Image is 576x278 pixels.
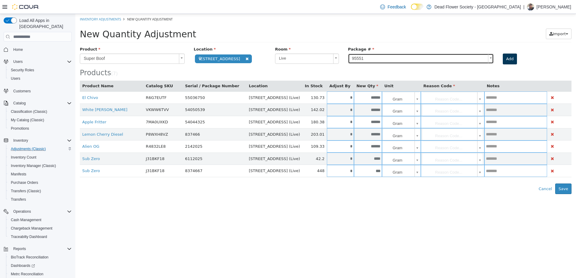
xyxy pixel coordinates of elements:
[8,66,72,74] span: Security Roles
[6,178,74,187] button: Purchase Orders
[11,226,52,231] span: Chargeback Management
[527,3,534,11] div: Justin Jeffers
[13,246,26,251] span: Reports
[8,162,72,169] span: Inventory Manager (Classic)
[1,136,74,145] button: Inventory
[110,69,165,75] button: Serial / Package Number
[11,137,30,144] button: Inventory
[227,127,252,139] td: 109.33
[348,70,380,74] span: Reason Code
[474,117,480,124] button: Delete Product
[230,69,249,75] button: In Stock
[347,151,399,163] span: Reason Code...
[347,127,399,139] span: Reason Code...
[107,114,171,127] td: 837466
[477,18,490,22] span: Import
[6,261,74,270] a: Dashboards
[11,46,25,53] a: Home
[227,114,252,127] td: 203.01
[13,59,23,64] span: Users
[1,57,74,66] button: Users
[11,208,72,215] span: Operations
[200,40,255,49] span: Live
[8,108,50,115] a: Classification (Classic)
[38,57,41,63] span: 7
[347,139,399,151] span: Reason Code...
[6,224,74,233] button: Chargeback Management
[347,115,399,127] span: Reason Code...
[8,270,72,278] span: Metrc Reconciliation
[11,88,33,95] a: Customers
[8,187,43,195] a: Transfers (Classic)
[387,4,406,10] span: Feedback
[13,47,23,52] span: Home
[273,40,410,50] span: 95551
[8,225,72,232] span: Chargeback Management
[5,15,121,26] span: New Quantity Adjustment
[68,90,107,102] td: VKWW6TVV
[52,3,97,8] span: New Quantity Adjustment
[308,90,337,102] span: Gram
[11,234,47,239] span: Traceabilty Dashboard
[378,1,408,13] a: Feedback
[11,218,41,222] span: Cash Management
[8,254,51,261] a: BioTrack Reconciliation
[11,208,33,215] button: Operations
[8,187,72,195] span: Transfers (Classic)
[474,105,480,112] button: Delete Product
[6,162,74,170] button: Inventory Manager (Classic)
[174,143,225,147] span: [STREET_ADDRESS] (Live)
[6,116,74,124] button: My Catalog (Classic)
[174,155,225,159] span: [STREET_ADDRESS] (Live)
[8,66,36,74] a: Security Roles
[8,108,72,115] span: Classification (Classic)
[68,78,107,90] td: R6G7EUTF
[308,103,345,114] a: Gram
[8,145,48,153] a: Adjustments (Classic)
[227,139,252,151] td: 42.2
[474,154,480,161] button: Delete Product
[5,33,25,38] span: Product
[308,78,345,90] a: Gram
[13,209,31,214] span: Operations
[8,196,28,203] a: Transfers
[8,196,72,203] span: Transfers
[11,163,56,168] span: Inventory Manager (Classic)
[1,207,74,216] button: Operations
[7,143,25,147] a: Sub Zero
[460,170,480,181] button: Cancel
[273,33,299,38] span: Package #
[308,127,345,138] a: Gram
[8,262,72,269] span: Dashboards
[347,139,407,151] a: Reason Code...
[309,69,319,75] button: Unit
[11,245,72,252] span: Reports
[174,69,193,75] button: Location
[6,233,74,241] button: Traceabilty Dashboard
[174,82,225,86] span: [STREET_ADDRESS] (Live)
[13,138,28,143] span: Inventory
[347,103,399,115] span: Reason Code...
[6,195,74,204] button: Transfers
[6,66,74,74] button: Security Roles
[1,45,74,54] button: Home
[5,55,36,63] span: Products
[308,127,337,139] span: Gram
[174,118,225,123] span: [STREET_ADDRESS] (Live)
[11,263,35,268] span: Dashboards
[7,69,39,75] button: Product Name
[68,127,107,139] td: R4832LE8
[11,180,38,185] span: Purchase Orders
[6,216,74,224] button: Cash Management
[7,106,31,110] a: Apple Fritter
[11,100,72,107] span: Catalog
[7,155,25,159] a: Sub Zero
[11,76,20,81] span: Users
[8,171,72,178] span: Manifests
[347,151,407,163] a: Reason Code...
[11,126,29,131] span: Promotions
[1,99,74,107] button: Catalog
[8,116,72,124] span: My Catalog (Classic)
[227,90,252,102] td: 142.02
[254,69,276,75] button: Adjust By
